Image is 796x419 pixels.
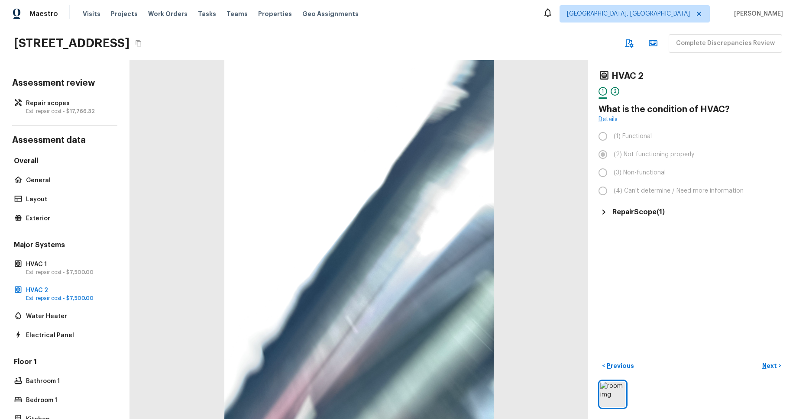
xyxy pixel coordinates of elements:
p: Layout [26,195,112,204]
a: Details [599,115,618,124]
img: room img [600,382,625,407]
span: Maestro [29,10,58,18]
h4: Assessment review [12,77,117,89]
p: Next [762,361,779,370]
span: Teams [227,10,248,18]
h4: Assessment data [12,135,117,148]
div: 2 [611,87,619,96]
span: Projects [111,10,138,18]
h4: What is the condition of HVAC? [599,104,786,115]
h5: Repair Scope ( 1 ) [612,207,665,217]
p: Exterior [26,214,112,223]
p: HVAC 1 [26,260,112,269]
p: General [26,176,112,185]
span: $7,500.00 [66,296,94,301]
span: Properties [258,10,292,18]
p: Water Heater [26,312,112,321]
p: Est. repair cost - [26,295,112,302]
span: (3) Non-functional [614,168,666,177]
button: Next> [758,359,786,373]
p: Repair scopes [26,99,112,108]
span: Work Orders [148,10,188,18]
span: [GEOGRAPHIC_DATA], [GEOGRAPHIC_DATA] [567,10,690,18]
span: $17,766.32 [66,109,95,114]
p: Electrical Panel [26,331,112,340]
span: Geo Assignments [302,10,359,18]
p: Bathroom 1 [26,377,112,386]
p: Previous [605,361,634,370]
span: (1) Functional [614,132,652,141]
span: [PERSON_NAME] [731,10,783,18]
span: $7,500.00 [66,270,94,275]
button: Copy Address [133,38,144,49]
h5: Overall [12,156,117,168]
p: Est. repair cost - [26,108,112,115]
h5: Major Systems [12,240,117,251]
span: Tasks [198,11,216,17]
p: Bedroom 1 [26,396,112,405]
span: (2) Not functioning properly [614,150,694,159]
p: Est. repair cost - [26,269,112,276]
button: <Previous [599,359,637,373]
h2: [STREET_ADDRESS] [14,35,129,51]
span: (4) Can't determine / Need more information [614,187,744,195]
h5: Floor 1 [12,357,117,368]
span: Visits [83,10,100,18]
p: HVAC 2 [26,286,112,295]
div: 1 [599,87,607,96]
h4: HVAC 2 [612,71,644,82]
